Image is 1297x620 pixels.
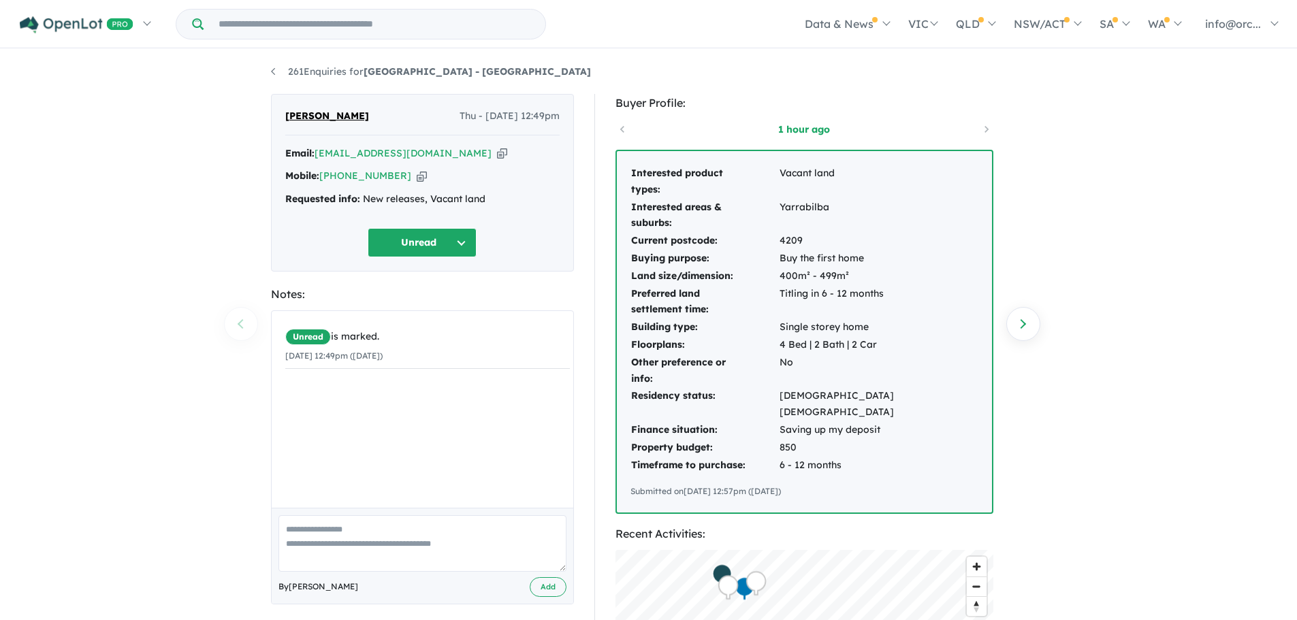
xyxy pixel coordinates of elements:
[417,169,427,183] button: Copy
[630,485,978,498] div: Submitted on [DATE] 12:57pm ([DATE])
[630,457,779,474] td: Timeframe to purchase:
[285,147,315,159] strong: Email:
[779,421,978,439] td: Saving up my deposit
[615,525,993,543] div: Recent Activities:
[779,285,978,319] td: Titling in 6 - 12 months
[746,571,766,596] div: Map marker
[278,580,358,593] span: By [PERSON_NAME]
[285,329,570,345] div: is marked.
[285,193,360,205] strong: Requested info:
[285,108,369,125] span: [PERSON_NAME]
[497,146,507,161] button: Copy
[285,169,319,182] strong: Mobile:
[630,319,779,336] td: Building type:
[630,232,779,250] td: Current postcode:
[779,267,978,285] td: 400m² - 499m²
[779,387,978,421] td: [DEMOGRAPHIC_DATA] [DEMOGRAPHIC_DATA]
[630,250,779,267] td: Buying purpose:
[779,354,978,388] td: No
[315,147,492,159] a: [EMAIL_ADDRESS][DOMAIN_NAME]
[319,169,411,182] a: [PHONE_NUMBER]
[779,232,978,250] td: 4209
[779,457,978,474] td: 6 - 12 months
[779,165,978,199] td: Vacant land
[630,165,779,199] td: Interested product types:
[630,285,779,319] td: Preferred land settlement time:
[285,329,331,345] span: Unread
[630,421,779,439] td: Finance situation:
[1205,17,1261,31] span: info@orc...
[718,575,738,600] div: Map marker
[20,16,133,33] img: Openlot PRO Logo White
[206,10,543,39] input: Try estate name, suburb, builder or developer
[734,576,754,602] div: Map marker
[271,285,574,304] div: Notes:
[530,577,566,597] button: Add
[779,319,978,336] td: Single storey home
[630,267,779,285] td: Land size/dimension:
[779,439,978,457] td: 850
[271,65,591,78] a: 261Enquiries for[GEOGRAPHIC_DATA] - [GEOGRAPHIC_DATA]
[285,350,383,361] small: [DATE] 12:49pm ([DATE])
[967,596,987,616] button: Reset bearing to north
[630,199,779,233] td: Interested areas & suburbs:
[779,250,978,267] td: Buy the first home
[967,576,987,596] button: Zoom out
[285,191,560,208] div: New releases, Vacant land
[630,387,779,421] td: Residency status:
[368,228,477,257] button: Unread
[630,439,779,457] td: Property budget:
[630,336,779,354] td: Floorplans:
[746,123,862,136] a: 1 hour ago
[711,564,732,589] div: Map marker
[271,64,1027,80] nav: breadcrumb
[630,354,779,388] td: Other preference or info:
[364,65,591,78] strong: [GEOGRAPHIC_DATA] - [GEOGRAPHIC_DATA]
[779,336,978,354] td: 4 Bed | 2 Bath | 2 Car
[967,557,987,576] button: Zoom in
[460,108,560,125] span: Thu - [DATE] 12:49pm
[615,94,993,112] div: Buyer Profile:
[779,199,978,233] td: Yarrabilba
